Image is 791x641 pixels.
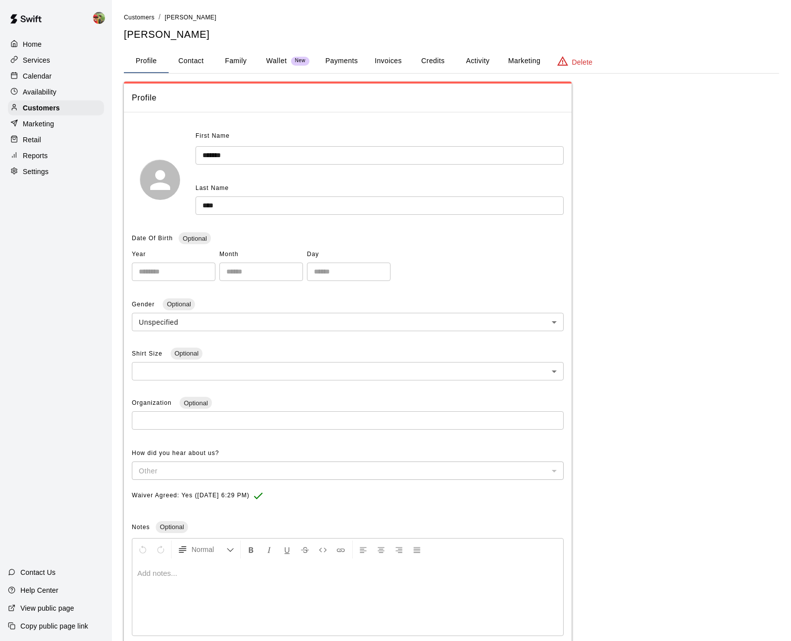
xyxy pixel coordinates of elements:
button: Justify Align [408,541,425,558]
a: Marketing [8,116,104,131]
button: Format Underline [279,541,296,558]
button: Activity [455,49,500,73]
span: Month [219,247,303,263]
span: Optional [179,235,210,242]
p: Copy public page link [20,621,88,631]
p: Availability [23,87,57,97]
a: Services [8,53,104,68]
span: Customers [124,14,155,21]
p: Wallet [266,56,287,66]
span: Day [307,247,391,263]
p: Services [23,55,50,65]
button: Contact [169,49,213,73]
span: How did you hear about us? [132,450,219,457]
nav: breadcrumb [124,12,779,23]
span: Waiver Agreed: Yes ([DATE] 6:29 PM) [132,488,249,504]
div: Unspecified [132,313,564,331]
span: [PERSON_NAME] [165,14,216,21]
button: Left Align [355,541,372,558]
div: Matthew Cotter [91,8,112,28]
span: Year [132,247,215,263]
a: Retail [8,132,104,147]
p: Help Center [20,585,58,595]
a: Calendar [8,69,104,84]
h5: [PERSON_NAME] [124,28,779,41]
button: Credits [410,49,455,73]
a: Reports [8,148,104,163]
button: Insert Link [332,541,349,558]
button: Insert Code [314,541,331,558]
p: Calendar [23,71,52,81]
span: Date Of Birth [132,235,173,242]
p: Contact Us [20,567,56,577]
span: Optional [156,523,188,531]
span: Profile [132,92,564,104]
a: Availability [8,85,104,99]
p: Customers [23,103,60,113]
span: Last Name [196,184,229,191]
span: Optional [163,300,195,308]
span: Notes [132,524,150,531]
p: Reports [23,151,48,161]
button: Invoices [366,49,410,73]
span: Optional [180,399,211,407]
p: Settings [23,167,49,177]
img: Matthew Cotter [93,12,105,24]
p: Marketing [23,119,54,129]
div: Other [132,461,564,480]
span: New [291,58,309,64]
p: View public page [20,603,74,613]
button: Undo [134,541,151,558]
p: Retail [23,135,41,145]
span: First Name [196,128,230,144]
span: Normal [192,545,226,554]
a: Home [8,37,104,52]
button: Family [213,49,258,73]
button: Formatting Options [174,541,238,558]
button: Right Align [391,541,407,558]
span: Optional [171,350,202,357]
button: Format Italics [261,541,278,558]
p: Home [23,39,42,49]
a: Settings [8,164,104,179]
button: Payments [317,49,366,73]
button: Marketing [500,49,548,73]
p: Delete [572,57,593,67]
button: Format Strikethrough [297,541,313,558]
button: Center Align [373,541,390,558]
div: basic tabs example [124,49,779,73]
a: Customers [124,13,155,21]
span: Shirt Size [132,350,165,357]
li: / [159,12,161,22]
button: Redo [152,541,169,558]
button: Format Bold [243,541,260,558]
span: Gender [132,301,157,308]
button: Profile [124,49,169,73]
span: Organization [132,399,174,406]
a: Customers [8,100,104,115]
